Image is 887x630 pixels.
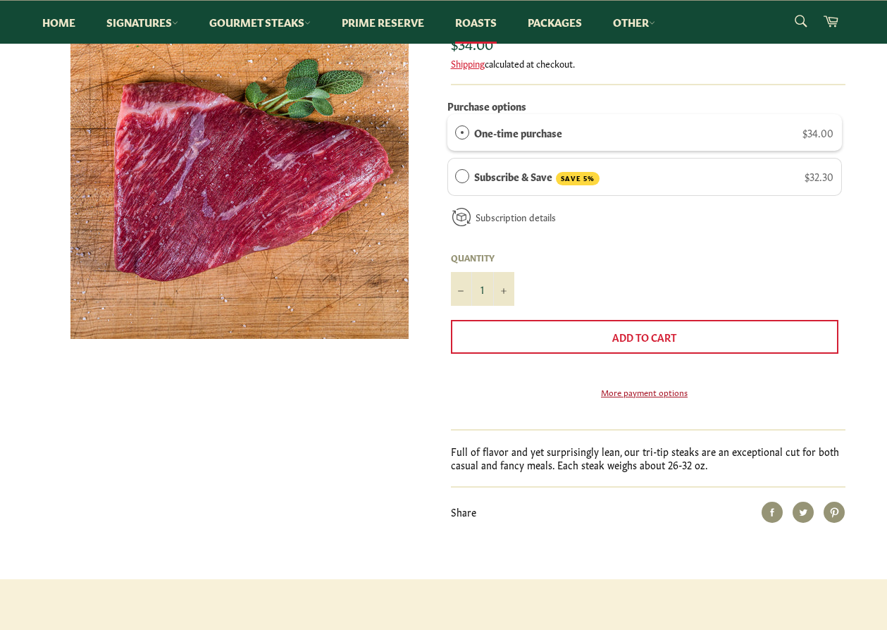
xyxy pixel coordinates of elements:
[328,1,438,44] a: Prime Reserve
[514,1,596,44] a: Packages
[451,252,514,264] label: Quantity
[474,168,600,185] label: Subscribe & Save
[70,1,409,339] img: Tri-Tip
[493,272,514,306] button: Increase item quantity by one
[455,125,469,140] div: One-time purchase
[195,1,325,44] a: Gourmet Steaks
[92,1,192,44] a: Signatures
[612,330,676,344] span: Add to Cart
[476,210,556,223] a: Subscription details
[805,169,833,183] span: $32.30
[802,125,833,140] span: $34.00
[451,57,845,70] div: calculated at checkout.
[455,168,469,184] div: Subscribe & Save
[451,56,485,70] a: Shipping
[447,99,526,113] label: Purchase options
[451,505,476,519] span: Share
[556,172,600,185] span: SAVE 5%
[451,272,472,306] button: Reduce item quantity by one
[599,1,669,44] a: Other
[28,1,89,44] a: Home
[474,125,562,140] label: One-time purchase
[441,1,511,44] a: Roasts
[451,320,838,354] button: Add to Cart
[451,445,845,472] p: Full of flavor and yet surprisingly lean, our tri-tip steaks are an exceptional cut for both casu...
[451,386,838,398] a: More payment options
